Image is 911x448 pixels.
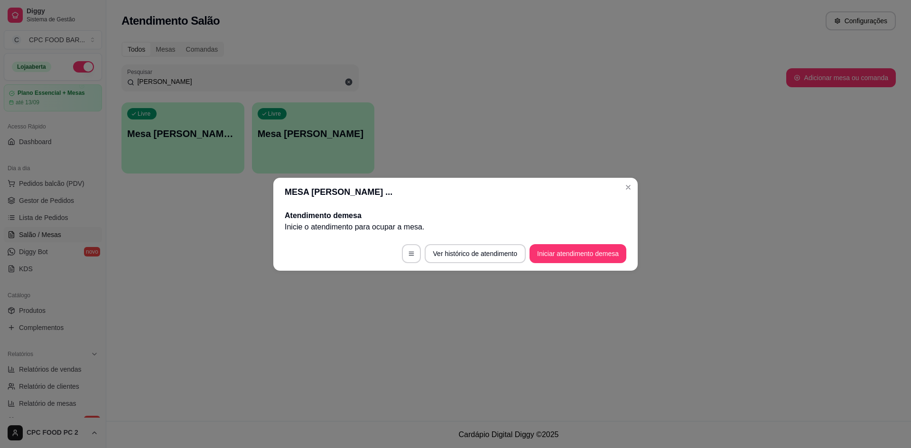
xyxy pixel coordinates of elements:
header: MESA [PERSON_NAME] ... [273,178,638,206]
button: Close [621,180,636,195]
button: Ver histórico de atendimento [425,244,526,263]
p: Inicie o atendimento para ocupar a mesa . [285,221,626,233]
button: Iniciar atendimento demesa [530,244,626,263]
h2: Atendimento de mesa [285,210,626,221]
